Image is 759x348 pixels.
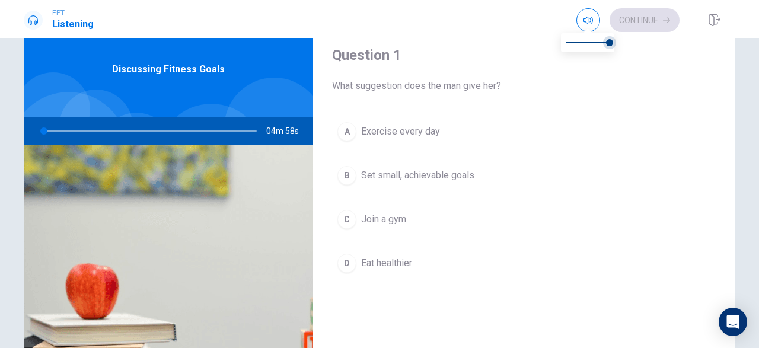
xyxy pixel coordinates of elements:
[337,254,356,273] div: D
[332,205,716,234] button: CJoin a gym
[52,9,94,17] span: EPT
[112,62,225,76] span: Discussing Fitness Goals
[332,117,716,146] button: AExercise every day
[361,168,474,183] span: Set small, achievable goals
[337,166,356,185] div: B
[332,161,716,190] button: BSet small, achievable goals
[332,79,716,93] span: What suggestion does the man give her?
[52,17,94,31] h1: Listening
[361,212,406,226] span: Join a gym
[332,248,716,278] button: DEat healthier
[337,122,356,141] div: A
[332,46,716,65] h4: Question 1
[719,308,747,336] div: Open Intercom Messenger
[361,124,440,139] span: Exercise every day
[266,117,308,145] span: 04m 58s
[361,256,412,270] span: Eat healthier
[337,210,356,229] div: C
